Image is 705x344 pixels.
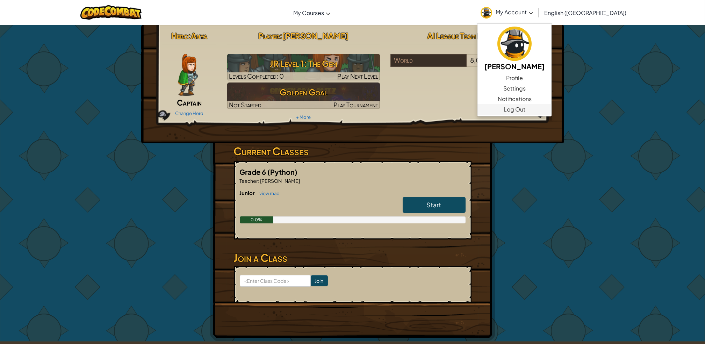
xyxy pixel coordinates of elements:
[484,61,545,72] h5: [PERSON_NAME]
[390,54,467,67] div: World
[80,5,142,20] img: CodeCombat logo
[280,31,282,41] span: :
[481,7,492,19] img: avatar
[427,201,441,209] span: Start
[311,275,328,286] input: Join
[234,143,472,159] h3: Current Classes
[296,114,311,120] a: + More
[268,167,298,176] span: (Python)
[390,60,543,69] a: World8,066,364players
[188,31,191,41] span: :
[477,83,552,94] a: Settings
[171,31,188,41] span: Hero
[258,31,280,41] span: Player
[293,9,324,16] span: My Courses
[260,178,300,184] span: [PERSON_NAME]
[240,167,268,176] span: Grade 6
[229,72,284,80] span: Levels Completed: 0
[258,178,260,184] span: :
[256,191,280,196] a: view map
[477,104,552,115] a: Log Out
[227,83,380,109] img: Golden Goal
[177,98,202,107] span: Captain
[227,54,380,80] a: Play Next Level
[227,54,380,80] img: JR Level 1: The Gem
[544,9,626,16] span: English ([GEOGRAPHIC_DATA])
[477,94,552,104] a: Notifications
[333,101,378,109] span: Play Tournament
[496,8,533,16] span: My Account
[282,31,348,41] span: [PERSON_NAME]
[240,216,274,223] div: 0.0%
[240,189,256,196] span: Junior
[477,1,537,23] a: My Account
[227,56,380,71] h3: JR Level 1: The Gem
[290,3,334,22] a: My Courses
[497,27,532,61] img: avatar
[178,54,198,96] img: captain-pose.png
[191,31,207,41] span: Anya
[229,101,261,109] span: Not Started
[337,72,378,80] span: Play Next Level
[477,73,552,83] a: Profile
[227,84,380,100] h3: Golden Goal
[227,83,380,109] a: Golden GoalNot StartedPlay Tournament
[498,95,532,103] span: Notifications
[470,56,501,64] span: 8,066,364
[477,26,552,73] a: [PERSON_NAME]
[240,178,258,184] span: Teacher
[175,110,203,116] a: Change Hero
[240,275,311,287] input: <Enter Class Code>
[234,250,472,266] h3: Join a Class
[427,31,506,41] span: AI League Team Rankings
[541,3,630,22] a: English ([GEOGRAPHIC_DATA])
